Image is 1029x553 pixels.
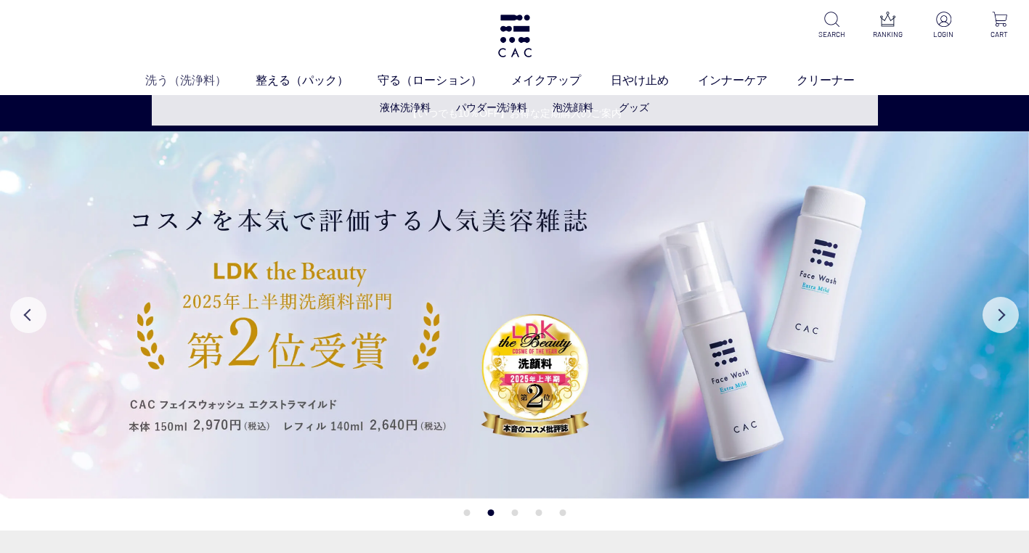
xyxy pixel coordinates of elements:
a: SEARCH [814,12,850,40]
a: 洗う（洗浄料） [145,72,256,89]
a: 整える（パック） [256,72,378,89]
a: 【いつでも10％OFF】お得な定期購入のご案内 [1,106,1028,121]
button: 4 of 5 [535,509,542,516]
a: パウダー洗浄料 [456,102,527,113]
a: 日やけ止め [611,72,698,89]
button: 3 of 5 [511,509,518,516]
a: RANKING [870,12,906,40]
a: 守る（ローション） [378,72,511,89]
a: 泡洗顔料 [553,102,593,113]
p: RANKING [870,29,906,40]
p: CART [982,29,1017,40]
button: 2 of 5 [487,509,494,516]
a: インナーケア [698,72,797,89]
button: Next [983,297,1019,333]
a: 液体洗浄料 [380,102,431,113]
a: グッズ [619,102,649,113]
p: SEARCH [814,29,850,40]
a: LOGIN [926,12,961,40]
a: メイクアップ [511,72,610,89]
button: 1 of 5 [463,509,470,516]
img: logo [496,15,534,57]
button: Previous [10,297,46,333]
a: クリーナー [797,72,884,89]
p: LOGIN [926,29,961,40]
a: CART [982,12,1017,40]
button: 5 of 5 [559,509,566,516]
